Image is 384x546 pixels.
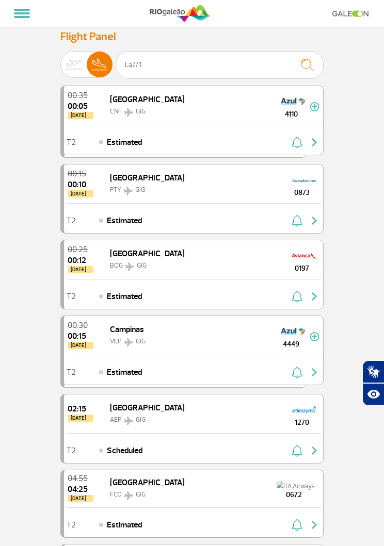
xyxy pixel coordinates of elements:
span: T2 [67,217,76,224]
span: [DATE] [68,495,93,502]
button: Abrir recursos assistivos. [362,383,384,406]
input: Flight, city or airline [116,51,324,79]
span: [GEOGRAPHIC_DATA] [110,477,185,488]
span: 2025-08-27 00:12:00 [68,256,93,264]
span: FCO [110,490,122,499]
span: 2025-08-27 00:25:00 [68,245,93,254]
span: 0873 [283,187,321,198]
span: PTY [110,186,121,194]
span: 2025-08-27 00:05:00 [68,102,93,110]
span: [DATE] [68,415,93,422]
img: sino-painel-voo.svg [292,290,302,303]
span: 2025-08-27 00:15:00 [68,170,93,178]
span: T2 [67,139,76,146]
img: slider-desembarque [87,52,113,77]
span: 2025-08-27 00:35:00 [68,91,93,100]
span: [GEOGRAPHIC_DATA] [110,94,185,105]
span: [DATE] [68,112,93,119]
span: 2025-08-27 02:15:00 [68,405,93,413]
span: GIG [136,416,146,424]
span: [DATE] [68,190,93,197]
span: 1270 [283,417,321,428]
img: sino-painel-voo.svg [292,136,302,148]
span: 2025-08-27 00:15:00 [68,332,93,340]
span: 0197 [283,263,321,274]
span: 2025-08-27 00:10:00 [68,180,93,189]
img: slider-embarque [61,52,87,77]
span: Estimated [107,290,142,303]
span: 4110 [273,109,310,120]
span: Estimated [107,214,142,227]
span: [DATE] [68,342,93,349]
img: seta-direita-painel-voo.svg [308,444,321,457]
span: 0672 [267,489,321,500]
span: BOG [110,261,123,270]
h3: Flight Panel [60,30,324,43]
span: T2 [67,447,76,454]
span: GIG [136,490,146,499]
img: seta-direita-painel-voo.svg [308,214,321,227]
span: Estimated [107,519,142,531]
img: COPA Airlines [292,172,316,188]
span: 4449 [273,339,310,350]
img: sino-painel-voo.svg [292,519,302,531]
span: [DATE] [68,266,93,273]
span: T2 [67,293,76,300]
span: Scheduled [107,444,142,457]
img: Azul Linhas Aéreas [281,93,306,110]
img: seta-direita-painel-voo.svg [308,136,321,148]
img: mais-info-painel-voo.svg [310,102,319,111]
span: GIG [136,337,146,345]
img: Azul Linhas Aéreas [281,323,306,340]
img: ITA Airways [277,482,315,491]
span: AEP [110,416,122,424]
span: 2025-08-27 04:25:00 [68,485,93,493]
span: GIG [137,261,147,270]
img: seta-direita-painel-voo.svg [308,290,321,303]
span: Estimated [107,136,142,148]
div: Plugin de acessibilidade da Hand Talk. [362,360,384,406]
span: CNF [110,107,122,115]
span: Campinas [110,324,144,335]
img: mais-info-painel-voo.svg [310,332,319,341]
span: [GEOGRAPHIC_DATA] [110,249,185,259]
img: sino-painel-voo.svg [292,214,302,227]
img: Aerolineas Argentinas [292,402,316,418]
span: [GEOGRAPHIC_DATA] [110,173,185,183]
img: seta-direita-painel-voo.svg [308,519,321,531]
span: 2025-08-27 00:30:00 [68,321,93,329]
span: 2025-08-27 04:55:00 [68,474,93,483]
span: GIG [136,107,146,115]
img: sino-painel-voo.svg [292,444,302,457]
img: Avianca [292,247,316,264]
button: Abrir tradutor de língua de sinais. [362,360,384,383]
span: T2 [67,369,76,376]
span: Estimated [107,366,142,378]
span: [GEOGRAPHIC_DATA] [110,403,185,413]
span: GIG [135,186,145,194]
span: VCP [110,337,122,345]
img: sino-painel-voo.svg [292,366,302,378]
span: T2 [67,521,76,528]
img: seta-direita-painel-voo.svg [308,366,321,378]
